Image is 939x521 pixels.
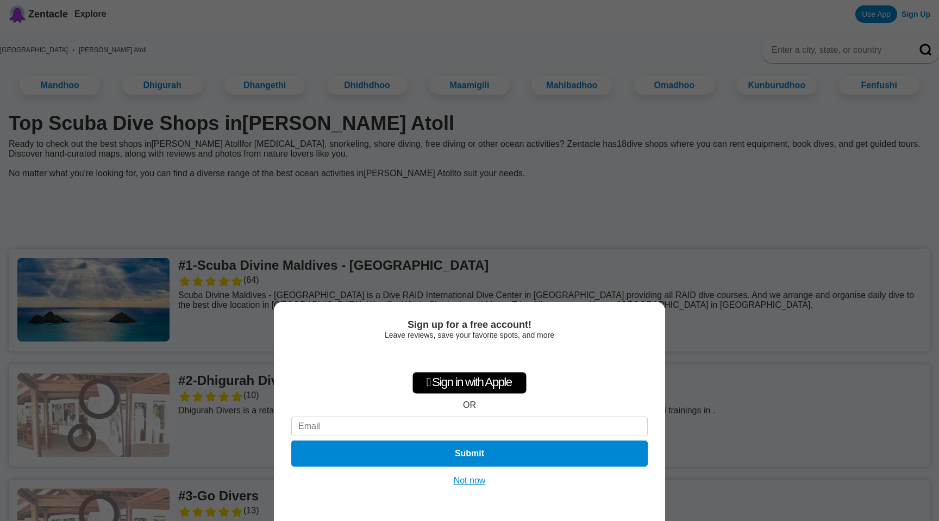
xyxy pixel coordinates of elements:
div: Leave reviews, save your favorite spots, and more [291,331,648,339]
iframe: Knop Inloggen met Google [411,345,528,369]
button: Not now [450,475,489,486]
div: Sign in with Apple [412,372,527,394]
div: Sign up for a free account! [291,319,648,331]
div: OR [463,400,476,410]
button: Submit [291,441,648,467]
input: Email [291,417,648,436]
